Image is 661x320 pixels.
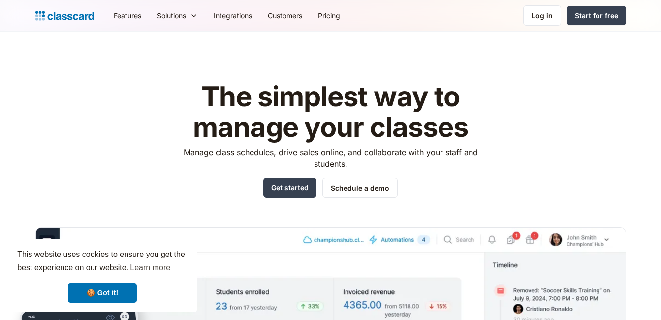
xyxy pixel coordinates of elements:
p: Manage class schedules, drive sales online, and collaborate with your staff and students. [174,146,487,170]
div: Solutions [157,10,186,21]
div: Solutions [149,4,206,27]
a: learn more about cookies [128,260,172,275]
a: Integrations [206,4,260,27]
h1: The simplest way to manage your classes [174,82,487,142]
a: Get started [263,178,316,198]
span: This website uses cookies to ensure you get the best experience on our website. [17,249,188,275]
a: dismiss cookie message [68,283,137,303]
div: Start for free [575,10,618,21]
div: cookieconsent [8,239,197,312]
a: Features [106,4,149,27]
a: Start for free [567,6,626,25]
a: Log in [523,5,561,26]
a: Pricing [310,4,348,27]
a: Customers [260,4,310,27]
a: Schedule a demo [322,178,398,198]
a: home [35,9,94,23]
div: Log in [532,10,553,21]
